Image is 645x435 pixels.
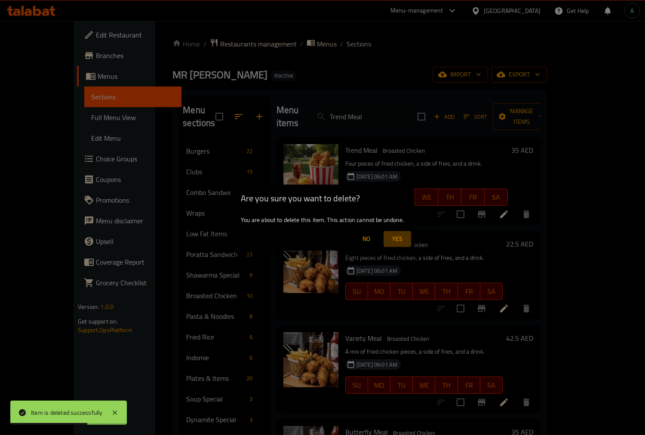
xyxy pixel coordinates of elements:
[241,191,404,205] h2: Are you sure you want to delete?
[384,231,411,247] button: Yes
[353,231,380,247] button: No
[387,234,408,244] span: Yes
[230,212,415,228] div: You are about to delete this item. This action cannot be undone.
[356,234,377,244] span: No
[31,408,103,417] div: Item is deleted successfully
